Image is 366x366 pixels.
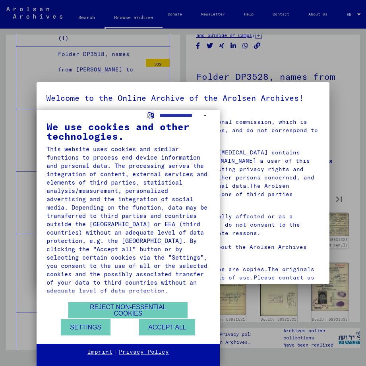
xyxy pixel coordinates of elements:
[61,319,110,335] button: Settings
[46,122,210,141] div: We use cookies and other technologies.
[46,145,210,295] div: This website uses cookies and similar functions to process end device information and personal da...
[119,348,169,356] a: Privacy Policy
[139,319,195,335] button: Accept all
[68,302,188,318] button: Reject non-essential cookies
[87,348,112,356] a: Imprint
